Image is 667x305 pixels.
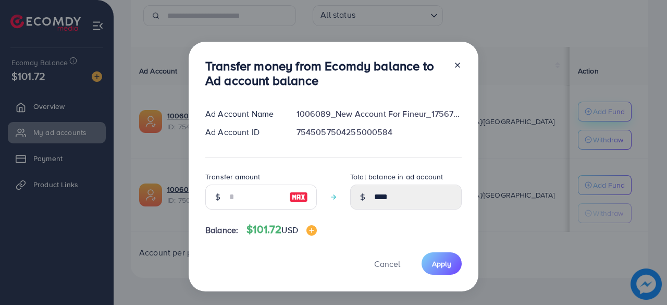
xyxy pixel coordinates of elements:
img: image [289,191,308,203]
button: Apply [422,252,462,275]
h3: Transfer money from Ecomdy balance to Ad account balance [205,58,445,89]
span: Balance: [205,224,238,236]
div: 7545057504255000584 [288,126,470,138]
span: USD [281,224,298,236]
label: Transfer amount [205,172,260,182]
span: Cancel [374,258,400,270]
img: image [306,225,317,236]
div: 1006089_New Account For Fineur_1756720766830 [288,108,470,120]
div: Ad Account ID [197,126,288,138]
div: Ad Account Name [197,108,288,120]
label: Total balance in ad account [350,172,443,182]
button: Cancel [361,252,413,275]
span: Apply [432,259,451,269]
h4: $101.72 [246,223,317,236]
